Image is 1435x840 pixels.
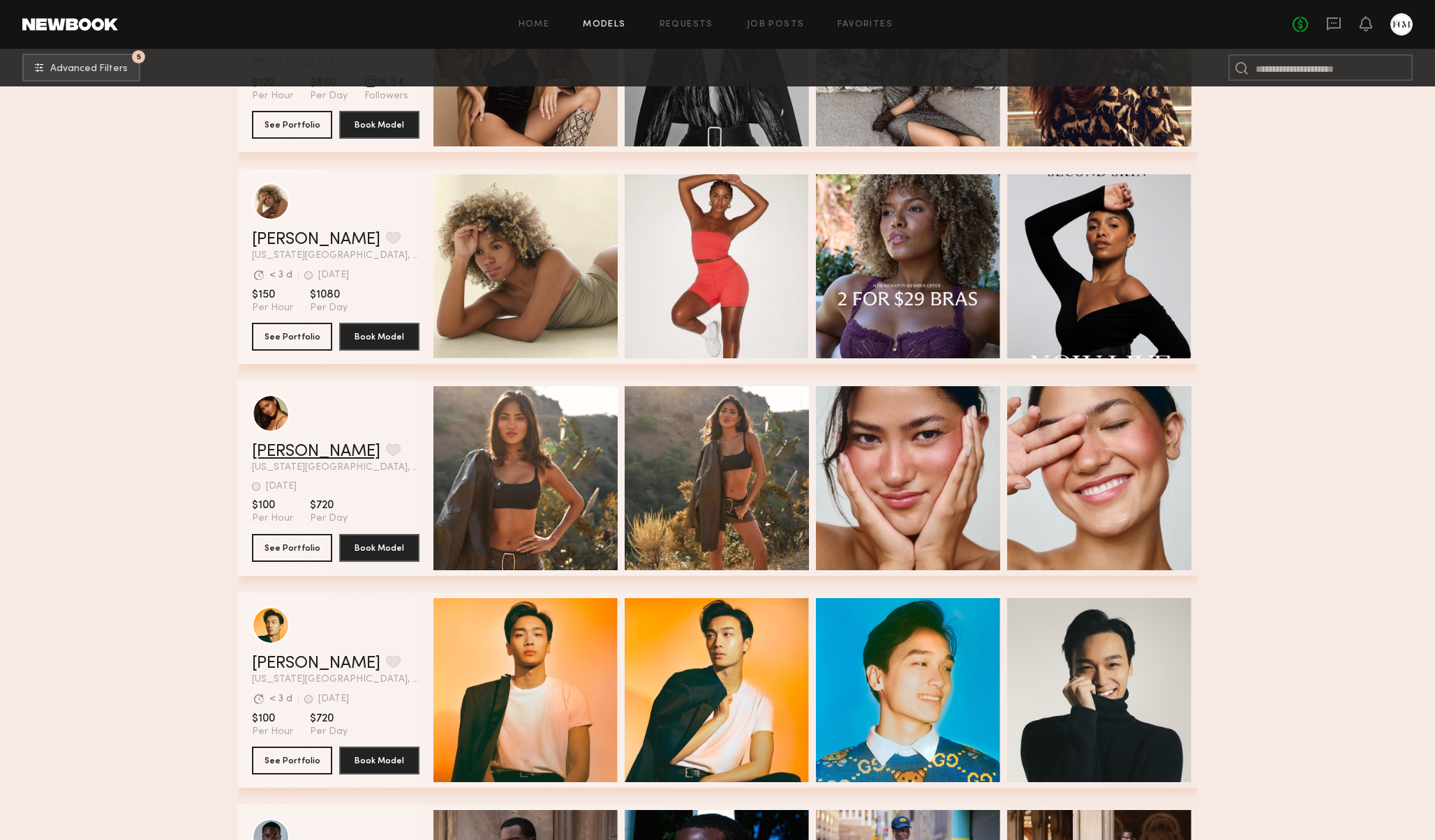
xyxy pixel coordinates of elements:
[838,20,893,29] a: Favorites
[252,288,293,302] span: $150
[310,90,348,102] span: Per Day
[266,482,297,491] div: [DATE]
[339,747,419,774] button: Book Model
[339,534,419,562] button: Book Model
[252,111,332,139] button: See Portfolio
[252,231,380,248] a: [PERSON_NAME]
[252,323,332,351] button: See Portfolio
[660,20,713,29] a: Requests
[269,694,292,704] div: < 3 d
[252,747,332,774] button: See Portfolio
[310,288,348,302] span: $1080
[269,270,292,280] div: < 3 d
[339,111,419,139] button: Book Model
[310,726,348,738] span: Per Day
[252,90,293,102] span: Per Hour
[310,302,348,314] span: Per Day
[252,712,293,726] span: $100
[310,498,348,512] span: $720
[519,20,550,29] a: Home
[339,323,419,351] button: Book Model
[310,712,348,726] span: $720
[252,302,293,314] span: Per Hour
[50,64,128,74] span: Advanced Filters
[252,726,293,738] span: Per Hour
[318,270,349,280] div: [DATE]
[252,463,419,473] span: [US_STATE][GEOGRAPHIC_DATA], [GEOGRAPHIC_DATA]
[252,512,293,525] span: Per Hour
[252,534,332,562] button: See Portfolio
[137,54,141,60] span: 5
[252,655,380,672] a: [PERSON_NAME]
[252,443,380,460] a: [PERSON_NAME]
[747,20,805,29] a: Job Posts
[364,90,408,102] span: Followers
[22,54,140,82] button: 5Advanced Filters
[318,694,349,704] div: [DATE]
[252,251,419,261] span: [US_STATE][GEOGRAPHIC_DATA], [GEOGRAPHIC_DATA]
[310,512,348,525] span: Per Day
[252,675,419,685] span: [US_STATE][GEOGRAPHIC_DATA], [GEOGRAPHIC_DATA]
[583,20,625,29] a: Models
[252,498,293,512] span: $100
